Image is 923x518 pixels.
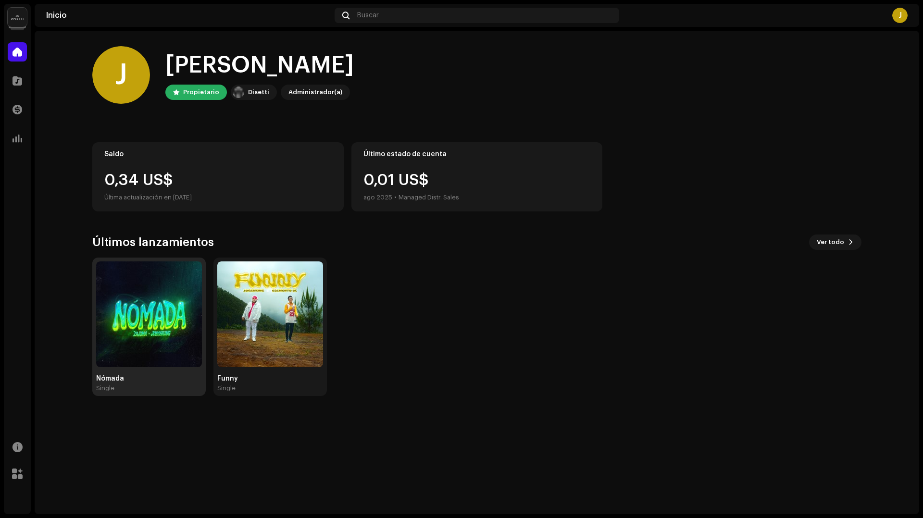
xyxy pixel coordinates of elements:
div: Single [217,384,236,392]
div: Saldo [104,150,332,158]
span: Buscar [357,12,379,19]
div: J [892,8,908,23]
div: Inicio [46,12,331,19]
div: • [394,192,397,203]
button: Ver todo [809,234,861,250]
re-o-card-value: Último estado de cuenta [351,142,603,211]
div: ago 2025 [363,192,392,203]
div: Single [96,384,114,392]
div: Última actualización en [DATE] [104,192,332,203]
span: Ver todo [817,233,844,252]
img: 02a7c2d3-3c89-4098-b12f-2ff2945c95ee [233,86,244,98]
div: Nómada [96,375,202,382]
div: Managed Distr. Sales [399,192,459,203]
div: [PERSON_NAME] [165,50,354,81]
div: Funny [217,375,323,382]
div: Propietario [183,86,219,98]
div: J [92,46,150,104]
div: Disetti [248,86,269,98]
div: Último estado de cuenta [363,150,591,158]
re-o-card-value: Saldo [92,142,344,211]
div: Administrador(a) [288,86,342,98]
h3: Últimos lanzamientos [92,234,214,250]
img: 02a7c2d3-3c89-4098-b12f-2ff2945c95ee [8,8,27,27]
img: 9841cf6b-2d62-4361-99bf-36d989b7a363 [217,261,323,367]
img: 129b8dbe-f204-41bd-9528-6eb7b8699b11 [96,261,202,367]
